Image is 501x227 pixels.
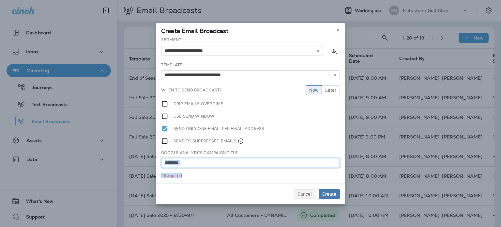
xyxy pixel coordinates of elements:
label: Send to suppressed emails. [174,138,244,145]
div: * Required [161,173,340,178]
button: Now [306,85,322,95]
button: Calculate the estimated number of emails to be sent based on selected segment. (This could take a... [328,45,340,57]
span: Now [309,88,318,92]
button: Cancel [294,189,315,199]
label: Send only one email per email address [174,125,264,132]
div: Create Email Broadcast [156,23,345,37]
label: Segment [161,37,183,42]
label: Template [161,62,184,68]
label: When to send broadcast? [161,88,221,93]
label: Use send window [174,113,214,120]
span: Create [322,192,336,196]
button: Later [322,85,340,95]
span: Later [325,88,336,92]
label: Drip emails over time [174,100,223,107]
label: Google Analytics Campaign Title [161,150,238,155]
span: Cancel [297,192,312,196]
button: Create [319,189,340,199]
